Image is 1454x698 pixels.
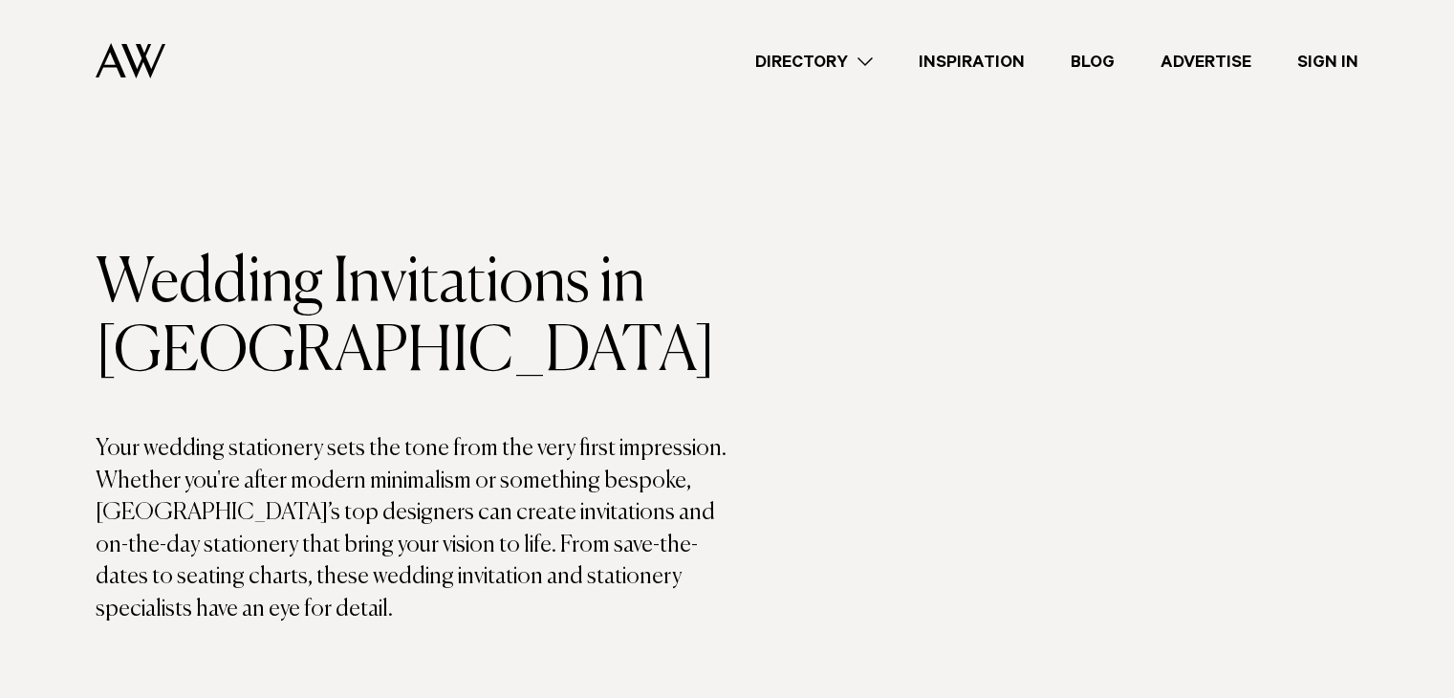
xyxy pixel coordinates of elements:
a: Inspiration [896,49,1048,75]
a: Sign In [1274,49,1381,75]
img: Auckland Weddings Logo [96,43,165,78]
p: Your wedding stationery sets the tone from the very first impression. Whether you're after modern... [96,433,727,626]
a: Directory [732,49,896,75]
a: Advertise [1138,49,1274,75]
h1: Wedding Invitations in [GEOGRAPHIC_DATA] [96,250,727,387]
a: Blog [1048,49,1138,75]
